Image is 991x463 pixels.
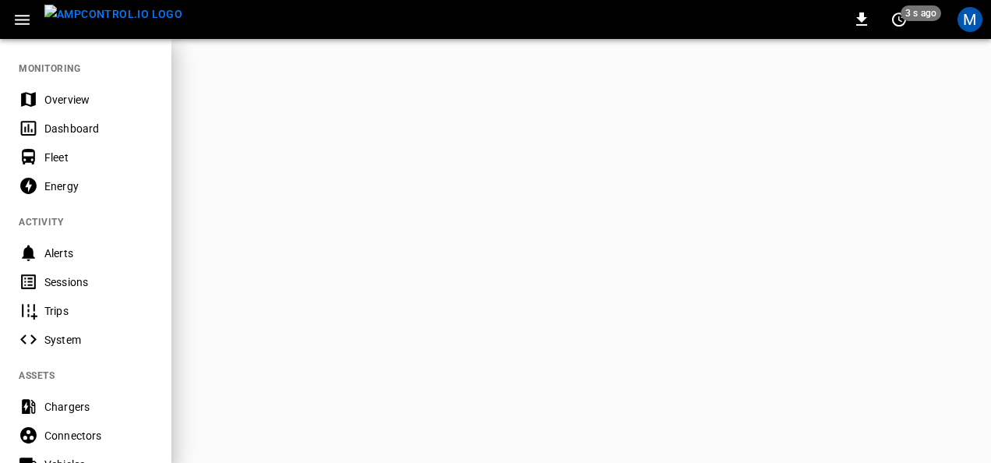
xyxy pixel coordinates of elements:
[44,178,153,194] div: Energy
[901,5,941,21] span: 3 s ago
[957,7,982,32] div: profile-icon
[44,246,153,261] div: Alerts
[44,428,153,444] div: Connectors
[44,303,153,319] div: Trips
[44,274,153,290] div: Sessions
[44,92,153,108] div: Overview
[44,121,153,136] div: Dashboard
[44,332,153,348] div: System
[44,150,153,165] div: Fleet
[44,5,182,24] img: ampcontrol.io logo
[887,7,912,32] button: set refresh interval
[44,399,153,415] div: Chargers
